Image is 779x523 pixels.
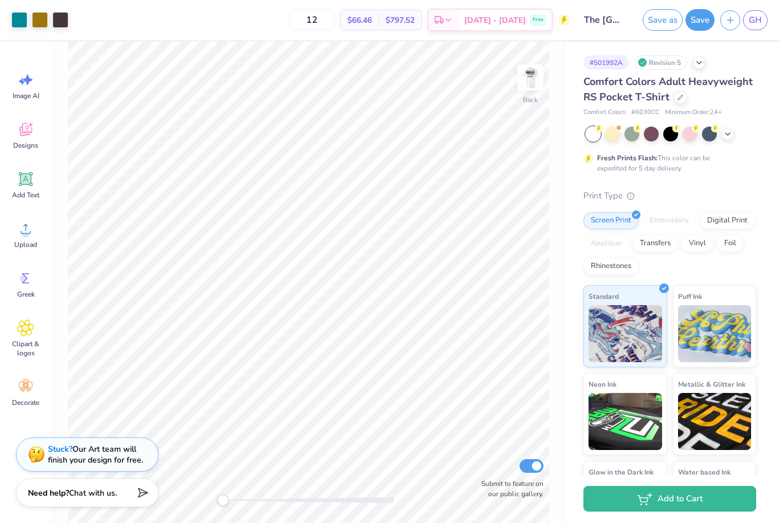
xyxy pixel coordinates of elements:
div: # 501992A [583,55,629,70]
input: – – [290,10,334,30]
span: Minimum Order: 24 + [665,108,722,117]
button: Save [685,9,715,31]
div: Back [523,95,538,105]
label: Submit to feature on our public gallery. [475,479,543,499]
button: Add to Cart [583,486,756,512]
div: This color can be expedited for 5 day delivery. [597,153,737,173]
span: Upload [14,240,37,249]
img: Neon Ink [589,393,662,450]
div: Rhinestones [583,258,639,275]
img: Puff Ink [678,305,752,362]
strong: Stuck? [48,444,72,455]
span: Free [533,16,543,24]
a: GH [743,10,768,30]
div: Our Art team will finish your design for free. [48,444,143,465]
div: Vinyl [681,235,713,252]
div: Transfers [632,235,678,252]
span: Decorate [12,398,39,407]
span: Metallic & Glitter Ink [678,378,745,390]
span: Neon Ink [589,378,616,390]
button: Save as [643,9,683,31]
div: Print Type [583,189,756,202]
strong: Fresh Prints Flash: [597,153,658,163]
div: Digital Print [700,212,755,229]
span: # 6030CC [631,108,659,117]
div: Accessibility label [217,494,229,506]
span: Greek [17,290,35,299]
span: Designs [13,141,38,150]
div: Foil [717,235,744,252]
span: $66.46 [347,14,372,26]
img: Metallic & Glitter Ink [678,393,752,450]
span: Standard [589,290,619,302]
img: Standard [589,305,662,362]
strong: Need help? [28,488,69,498]
span: Glow in the Dark Ink [589,466,654,478]
span: [DATE] - [DATE] [464,14,526,26]
span: GH [749,14,762,27]
span: Puff Ink [678,290,702,302]
span: Add Text [12,190,39,200]
div: Revision 5 [635,55,687,70]
input: Untitled Design [575,9,631,31]
span: Comfort Colors Adult Heavyweight RS Pocket T-Shirt [583,75,753,104]
span: Chat with us. [69,488,117,498]
img: Back [519,66,542,89]
span: Image AI [13,91,39,100]
span: $797.52 [386,14,415,26]
div: Applique [583,235,629,252]
span: Comfort Colors [583,108,626,117]
span: Clipart & logos [7,339,44,358]
div: Screen Print [583,212,639,229]
div: Embroidery [642,212,696,229]
span: Water based Ink [678,466,731,478]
